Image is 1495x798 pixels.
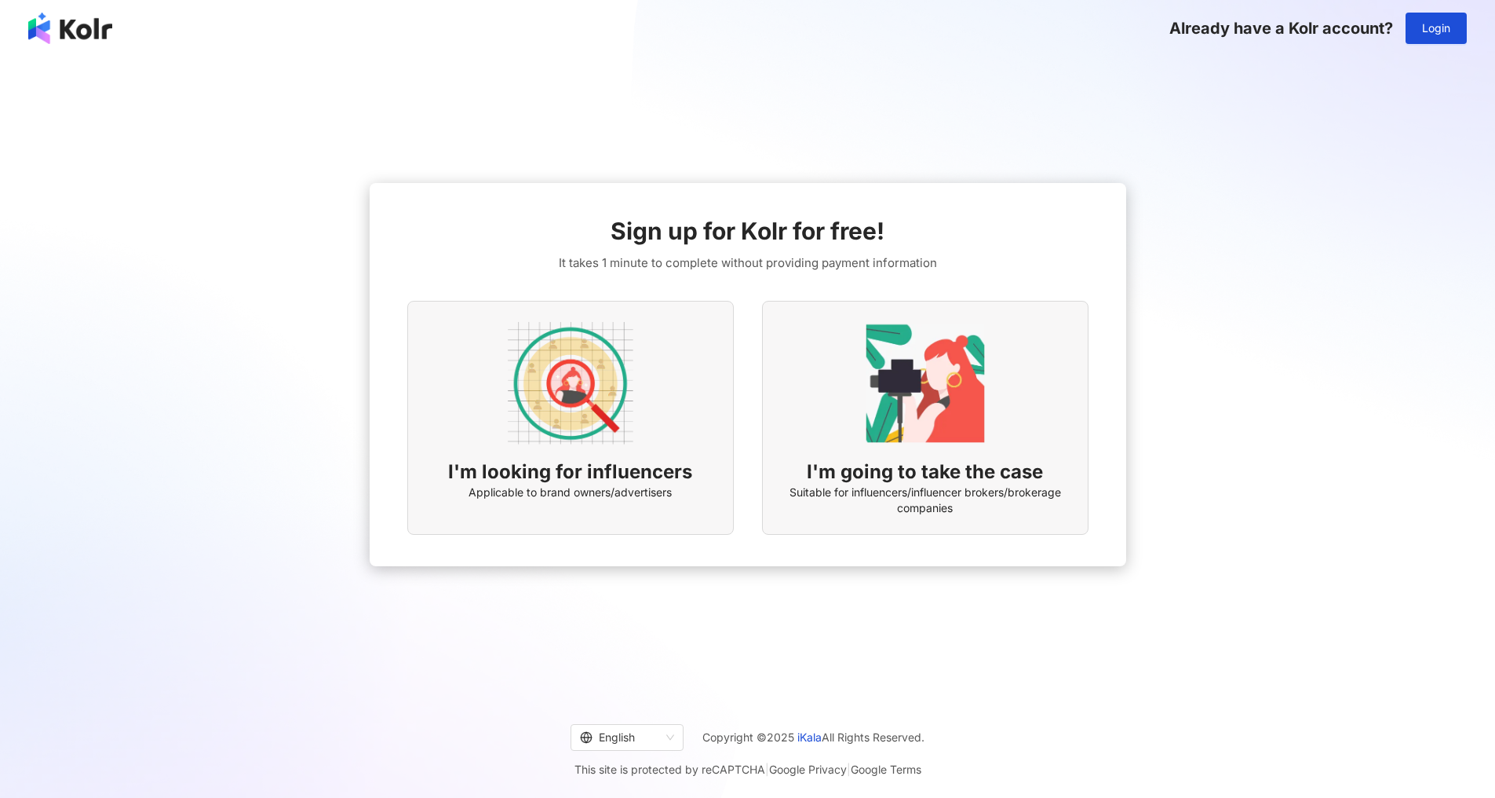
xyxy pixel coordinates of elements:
img: logo [28,13,112,44]
span: Sign up for Kolr for free! [611,214,884,247]
span: It takes 1 minute to complete without providing payment information [559,254,937,273]
a: Google Terms [851,763,921,776]
span: Applicable to brand owners/advertisers [469,485,672,500]
span: | [847,763,851,776]
span: I'm looking for influencers [448,459,692,485]
a: Google Privacy [769,763,847,776]
span: Already have a Kolr account? [1169,19,1393,38]
span: Copyright © 2025 All Rights Reserved. [702,728,924,747]
span: Suitable for influencers/influencer brokers/brokerage companies [782,485,1069,515]
img: AD identity option [508,320,633,446]
img: KOL identity option [862,320,988,446]
div: English [580,725,660,750]
span: | [765,763,769,776]
a: iKala [797,730,822,744]
span: Login [1422,22,1450,35]
button: Login [1406,13,1467,44]
span: This site is protected by reCAPTCHA [574,760,921,779]
span: I'm going to take the case [807,459,1043,485]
